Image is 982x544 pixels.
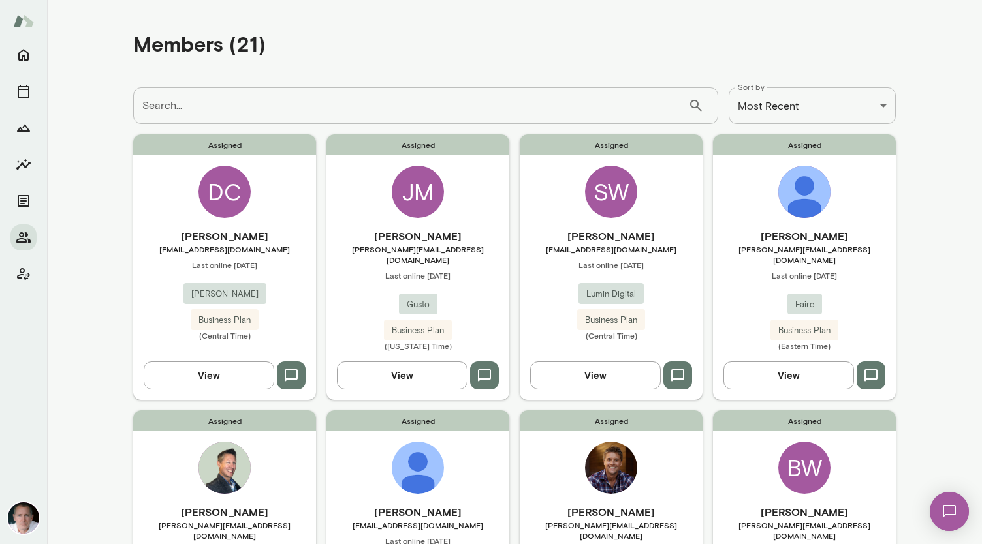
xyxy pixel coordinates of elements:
[778,166,831,218] img: Jessica Karle
[713,270,896,280] span: Last online [DATE]
[183,288,266,301] span: [PERSON_NAME]
[326,340,509,351] span: ([US_STATE] Time)
[326,270,509,280] span: Last online [DATE]
[10,224,37,250] button: Members
[133,410,316,431] span: Assigned
[133,260,316,270] span: Last online [DATE]
[530,361,661,389] button: View
[326,228,509,244] h6: [PERSON_NAME]
[198,442,251,494] img: Brian Lawrence
[713,228,896,244] h6: [PERSON_NAME]
[778,442,831,494] div: BW
[10,261,37,287] button: Client app
[384,324,452,337] span: Business Plan
[713,244,896,265] span: [PERSON_NAME][EMAIL_ADDRESS][DOMAIN_NAME]
[133,520,316,541] span: [PERSON_NAME][EMAIL_ADDRESS][DOMAIN_NAME]
[10,188,37,214] button: Documents
[520,260,703,270] span: Last online [DATE]
[520,134,703,155] span: Assigned
[520,330,703,340] span: (Central Time)
[578,288,644,301] span: Lumin Digital
[10,151,37,177] button: Insights
[133,504,316,520] h6: [PERSON_NAME]
[577,314,645,327] span: Business Plan
[133,244,316,254] span: [EMAIL_ADDRESS][DOMAIN_NAME]
[326,244,509,265] span: [PERSON_NAME][EMAIL_ADDRESS][DOMAIN_NAME]
[392,166,444,218] div: JM
[713,410,896,431] span: Assigned
[8,502,39,534] img: Mike Lane
[326,410,509,431] span: Assigned
[729,87,896,124] div: Most Recent
[144,361,274,389] button: View
[520,228,703,244] h6: [PERSON_NAME]
[723,361,854,389] button: View
[10,42,37,68] button: Home
[399,298,437,311] span: Gusto
[713,340,896,351] span: (Eastern Time)
[392,442,444,494] img: Dan Kenger
[10,115,37,141] button: Growth Plan
[326,504,509,520] h6: [PERSON_NAME]
[713,520,896,541] span: [PERSON_NAME][EMAIL_ADDRESS][DOMAIN_NAME]
[713,504,896,520] h6: [PERSON_NAME]
[520,504,703,520] h6: [PERSON_NAME]
[13,8,34,33] img: Mento
[191,314,259,327] span: Business Plan
[770,324,838,337] span: Business Plan
[326,520,509,530] span: [EMAIL_ADDRESS][DOMAIN_NAME]
[133,134,316,155] span: Assigned
[738,82,765,93] label: Sort by
[10,78,37,104] button: Sessions
[337,361,467,389] button: View
[133,228,316,244] h6: [PERSON_NAME]
[520,244,703,254] span: [EMAIL_ADDRESS][DOMAIN_NAME]
[713,134,896,155] span: Assigned
[198,166,251,218] div: DC
[133,31,266,56] h4: Members (21)
[585,442,637,494] img: Ryan Shank
[520,410,703,431] span: Assigned
[787,298,822,311] span: Faire
[520,520,703,541] span: [PERSON_NAME][EMAIL_ADDRESS][DOMAIN_NAME]
[326,134,509,155] span: Assigned
[133,330,316,340] span: (Central Time)
[585,166,637,218] div: SW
